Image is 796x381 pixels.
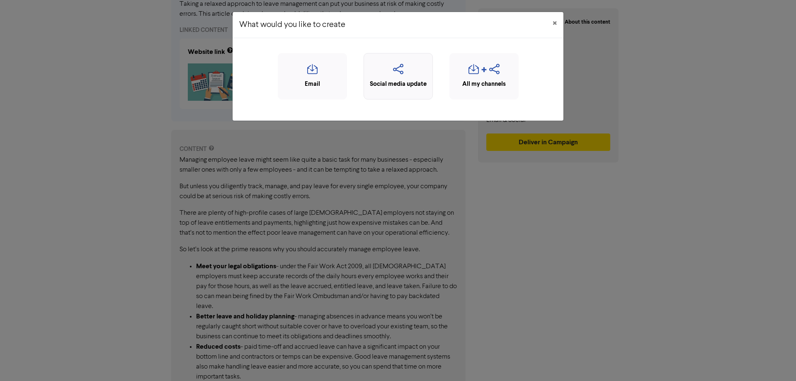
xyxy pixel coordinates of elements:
[282,80,342,89] div: Email
[454,80,514,89] div: All my channels
[553,17,557,30] span: ×
[239,19,345,31] h5: What would you like to create
[368,80,428,89] div: Social media update
[755,341,796,381] iframe: Chat Widget
[546,12,563,35] button: Close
